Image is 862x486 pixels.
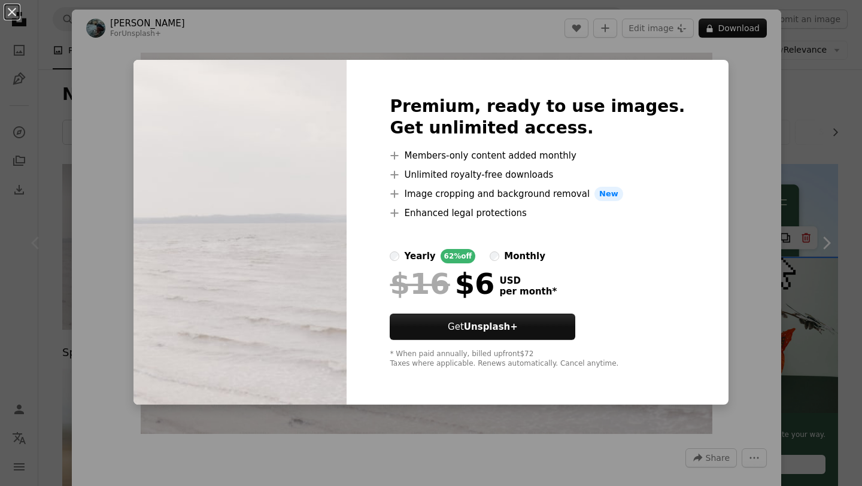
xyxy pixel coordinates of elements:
div: $6 [390,268,494,299]
div: yearly [404,249,435,263]
span: New [594,187,623,201]
div: monthly [504,249,545,263]
input: yearly62%off [390,251,399,261]
h2: Premium, ready to use images. Get unlimited access. [390,96,685,139]
span: USD [499,275,557,286]
img: premium_photo-1740323952532-5bba66127868 [133,60,347,405]
button: GetUnsplash+ [390,314,575,340]
div: 62% off [441,249,476,263]
li: Members-only content added monthly [390,148,685,163]
span: $16 [390,268,450,299]
li: Enhanced legal protections [390,206,685,220]
strong: Unsplash+ [464,321,518,332]
div: * When paid annually, billed upfront $72 Taxes where applicable. Renews automatically. Cancel any... [390,350,685,369]
input: monthly [490,251,499,261]
span: per month * [499,286,557,297]
li: Image cropping and background removal [390,187,685,201]
li: Unlimited royalty-free downloads [390,168,685,182]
